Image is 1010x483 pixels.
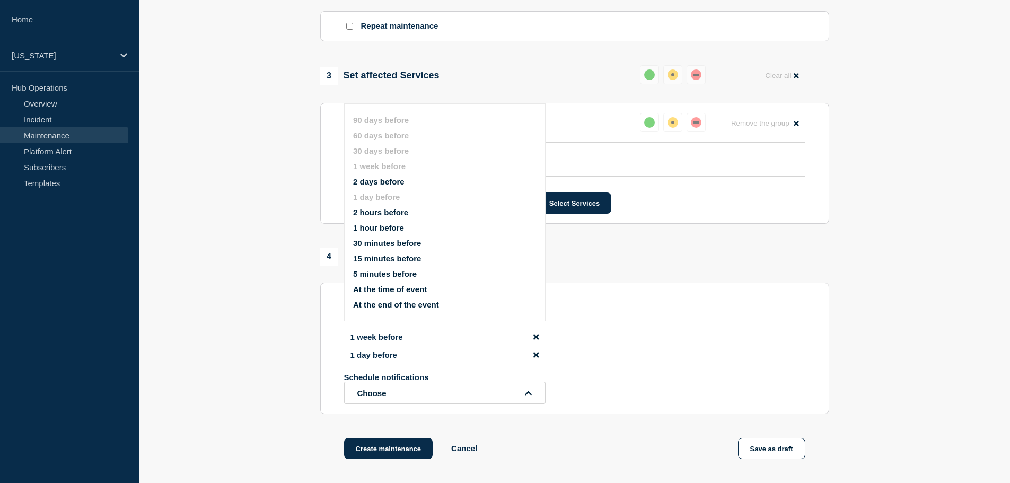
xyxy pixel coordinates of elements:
p: [US_STATE] [12,51,113,60]
button: up [640,65,659,84]
li: 1 week before [344,328,546,346]
button: up [640,113,659,132]
button: 1 week before [353,162,406,171]
button: 5 minutes before [353,269,417,278]
div: up [644,117,655,128]
button: 30 days before [353,146,409,155]
button: Clear all [759,65,805,86]
button: At the end of the event [353,300,439,309]
button: affected [663,113,682,132]
button: 1 hour before [353,223,404,232]
button: down [687,113,706,132]
button: At the time of event [353,285,427,294]
button: 1 day before [353,192,400,201]
button: down [687,65,706,84]
button: 90 days before [353,116,409,125]
span: 3 [320,67,338,85]
div: Notifications [320,248,401,266]
div: affected [668,117,678,128]
button: 2 days before [353,177,405,186]
p: Schedule notifications [344,373,514,382]
button: disable notification 1 week before [533,332,539,341]
button: Save as draft [738,438,805,459]
button: affected [663,65,682,84]
button: 15 minutes before [353,254,421,263]
button: 60 days before [353,131,409,140]
span: 4 [320,248,338,266]
button: disable notification 1 day before [533,350,539,359]
button: Create maintenance [344,438,433,459]
button: 30 minutes before [353,239,421,248]
p: Repeat maintenance [361,21,438,31]
button: Remove the group [725,113,805,134]
button: 2 hours before [353,208,408,217]
span: Remove the group [731,119,789,127]
button: Select Services [538,192,611,214]
li: 1 day before [344,346,546,364]
div: down [691,69,701,80]
div: affected [668,69,678,80]
button: open dropdown [344,382,546,404]
div: up [644,69,655,80]
div: Set affected Services [320,67,440,85]
input: Repeat maintenance [346,23,353,30]
div: down [691,117,701,128]
button: Cancel [451,444,477,453]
